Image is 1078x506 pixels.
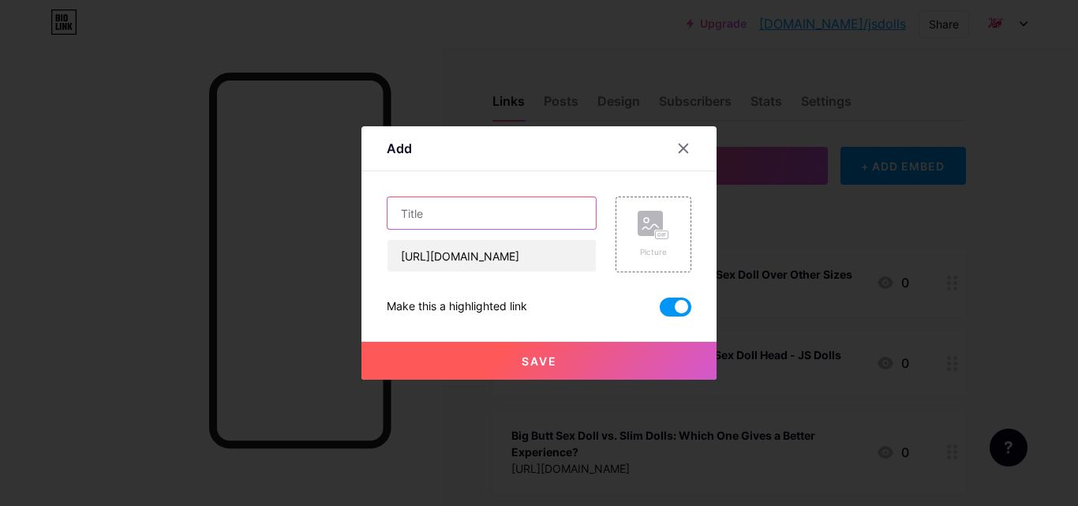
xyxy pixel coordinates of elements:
span: Save [522,354,557,368]
div: Make this a highlighted link [387,298,527,317]
input: Title [387,197,596,229]
button: Save [361,342,717,380]
div: Picture [638,246,669,258]
input: URL [387,240,596,272]
div: Add [387,139,412,158]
